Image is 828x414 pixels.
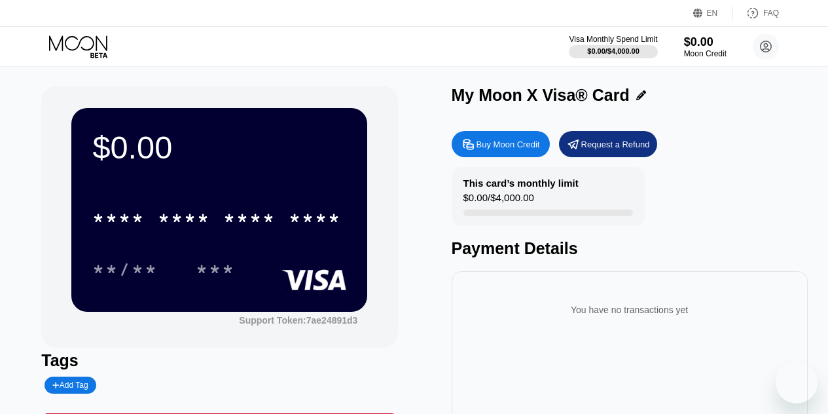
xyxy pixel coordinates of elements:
[45,377,96,394] div: Add Tag
[587,47,639,55] div: $0.00 / $4,000.00
[452,239,808,258] div: Payment Details
[463,192,534,210] div: $0.00 / $4,000.00
[569,35,657,44] div: Visa Monthly Spend Limit
[693,7,733,20] div: EN
[462,292,797,328] div: You have no transactions yet
[684,35,727,49] div: $0.00
[776,362,818,404] iframe: Button to launch messaging window
[452,86,630,105] div: My Moon X Visa® Card
[452,131,550,157] div: Buy Moon Credit
[733,7,779,20] div: FAQ
[41,351,397,370] div: Tags
[92,129,346,166] div: $0.00
[559,131,657,157] div: Request a Refund
[763,9,779,18] div: FAQ
[477,139,540,150] div: Buy Moon Credit
[684,35,727,58] div: $0.00Moon Credit
[239,315,357,326] div: Support Token: 7ae24891d3
[239,315,357,326] div: Support Token:7ae24891d3
[463,178,579,189] div: This card’s monthly limit
[581,139,650,150] div: Request a Refund
[52,381,88,390] div: Add Tag
[569,35,657,58] div: Visa Monthly Spend Limit$0.00/$4,000.00
[707,9,718,18] div: EN
[684,49,727,58] div: Moon Credit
